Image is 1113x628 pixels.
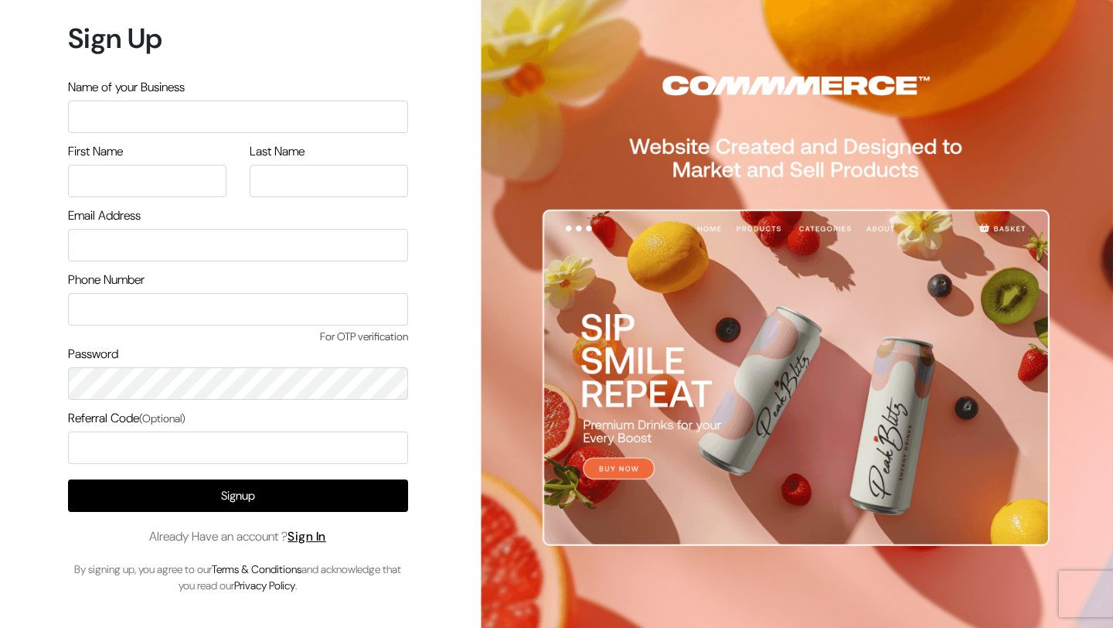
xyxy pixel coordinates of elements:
a: Privacy Policy [234,579,295,592]
span: (Optional) [139,411,185,425]
label: First Name [68,142,123,161]
a: Terms & Conditions [212,562,301,576]
button: Signup [68,480,408,512]
h1: Sign Up [68,22,408,55]
label: Name of your Business [68,78,185,97]
p: By signing up, you agree to our and acknowledge that you read our . [68,561,408,594]
label: Email Address [68,206,141,225]
label: Referral Code [68,409,185,428]
label: Phone Number [68,271,145,289]
a: Sign In [288,528,326,544]
label: Last Name [250,142,305,161]
span: Already Have an account ? [149,527,326,546]
span: For OTP verification [68,329,408,345]
label: Password [68,345,118,363]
